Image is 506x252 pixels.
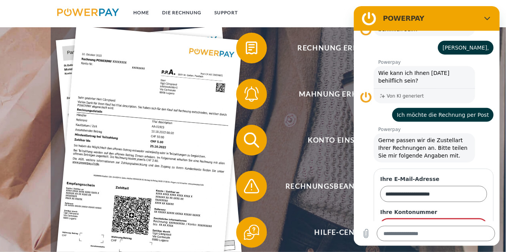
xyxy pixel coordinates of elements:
[236,33,436,63] button: Rechnung erhalten?
[248,171,436,202] span: Rechnungsbeanstandung
[57,8,119,16] img: logo-powerpay.svg
[409,6,433,20] a: agb
[242,38,261,58] img: qb_bill.svg
[236,125,436,156] button: Konto einsehen
[248,33,436,63] span: Rechnung erhalten?
[236,171,436,202] button: Rechnungsbeanstandung
[248,217,436,248] span: Hilfe-Center
[242,131,261,150] img: qb_search.svg
[156,6,208,20] a: DIE RECHNUNG
[236,79,436,109] button: Mahnung erhalten?
[354,6,500,246] iframe: Messaging-Fenster
[236,217,436,248] button: Hilfe-Center
[127,6,156,20] a: Home
[242,223,261,242] img: qb_help.svg
[208,6,245,20] a: SUPPORT
[242,177,261,196] img: qb_warning.svg
[248,79,436,109] span: Mahnung erhalten?
[248,125,436,156] span: Konto einsehen
[242,85,261,104] img: qb_bell.svg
